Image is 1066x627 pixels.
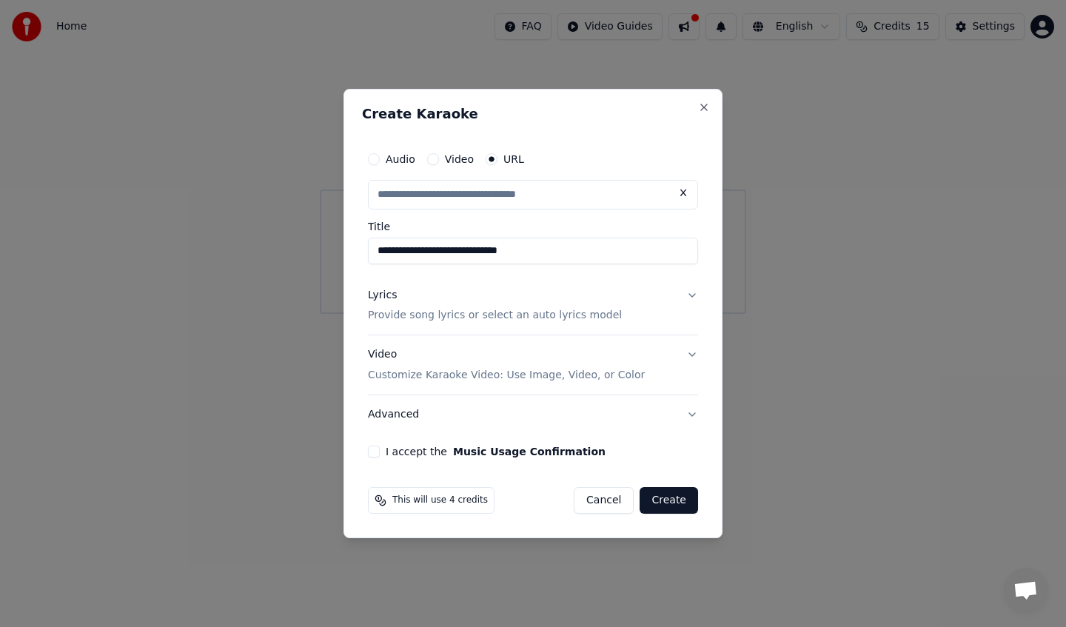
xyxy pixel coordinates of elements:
div: Video [368,348,645,383]
span: This will use 4 credits [392,494,488,506]
button: LyricsProvide song lyrics or select an auto lyrics model [368,276,698,335]
p: Provide song lyrics or select an auto lyrics model [368,309,622,323]
label: Title [368,221,698,232]
p: Customize Karaoke Video: Use Image, Video, or Color [368,368,645,383]
div: Lyrics [368,288,397,303]
button: VideoCustomize Karaoke Video: Use Image, Video, or Color [368,336,698,395]
button: Create [640,487,698,514]
button: Advanced [368,395,698,434]
label: URL [503,154,524,164]
label: Video [445,154,474,164]
button: I accept the [453,446,606,457]
h2: Create Karaoke [362,107,704,121]
label: Audio [386,154,415,164]
label: I accept the [386,446,606,457]
button: Cancel [574,487,634,514]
